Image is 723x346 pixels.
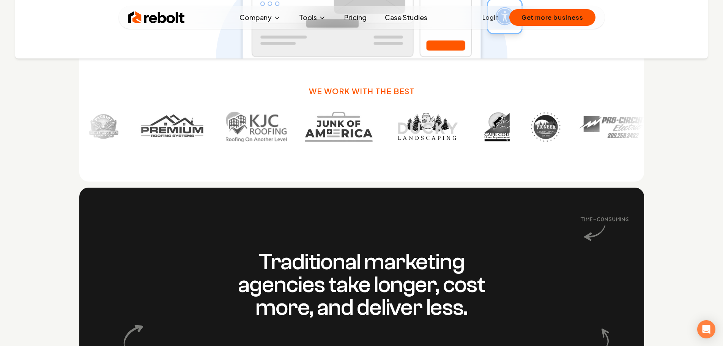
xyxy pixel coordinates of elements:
[528,112,558,142] img: Customer 7
[85,112,116,142] img: Customer 1
[223,112,284,142] img: Customer 3
[509,9,595,26] button: Get more business
[576,112,646,142] img: Customer 8
[216,251,507,319] h3: Traditional marketing agencies take longer, cost more, and deliver less.
[293,10,332,25] button: Tools
[479,112,509,142] img: Customer 6
[309,86,414,96] h3: We work with the best
[302,112,370,142] img: Customer 4
[697,320,715,338] div: Open Intercom Messenger
[128,10,185,25] img: Rebolt Logo
[379,10,433,25] a: Case Studies
[134,112,205,142] img: Customer 2
[338,10,373,25] a: Pricing
[388,112,460,142] img: Customer 5
[233,10,287,25] button: Company
[482,13,499,22] a: Login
